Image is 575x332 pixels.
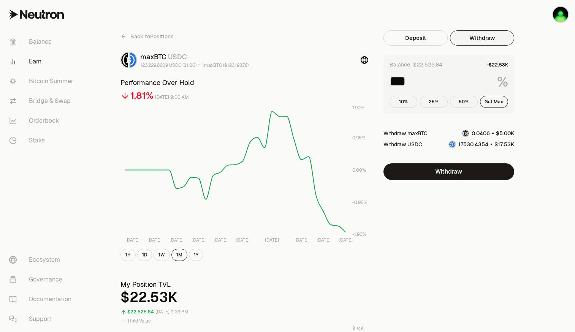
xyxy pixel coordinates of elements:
div: [DATE] 9:00 AM [155,93,189,102]
button: 1M [171,249,187,261]
tspan: [DATE] [265,237,279,243]
button: 25% [420,96,448,108]
div: Withdraw USDC [383,141,422,148]
div: 123,229.8609 USDC ($1.00) = 1 maxBTC ($123,193.76) [140,62,249,68]
div: Withdraw maxBTC [383,130,428,137]
tspan: 0.00% [352,167,366,173]
button: 1W [154,249,170,261]
button: 50% [450,96,478,108]
h3: Performance Over Hold [120,77,368,88]
img: maxBTC Logo [463,130,469,136]
tspan: -1.90% [352,231,366,237]
tspan: -0.95% [352,199,367,206]
img: USDC Logo [449,141,455,147]
tspan: [DATE] [235,237,249,243]
img: USDC Logo [130,52,136,68]
tspan: [DATE] [294,237,308,243]
button: 1H [120,249,136,261]
a: Orderbook [3,111,82,131]
img: KO [553,7,568,22]
div: $22,525.84 [127,308,154,316]
tspan: 1.90% [352,105,364,111]
span: Hold Value [128,318,151,324]
div: 1.81% [130,90,154,102]
button: Get Max [480,96,508,108]
span: % [497,74,508,90]
a: Ecosystem [3,250,82,270]
a: Earn [3,52,82,71]
tspan: $24K [352,326,364,332]
a: Bridge & Swap [3,91,82,111]
h3: My Position TVL [120,279,368,290]
button: 1D [137,249,152,261]
tspan: [DATE] [169,237,183,243]
tspan: 0.95% [352,135,366,141]
div: maxBTC [140,52,249,62]
a: Governance [3,270,82,289]
tspan: [DATE] [316,237,330,243]
tspan: [DATE] [125,237,139,243]
a: Balance [3,32,82,52]
div: $22.53K [120,290,368,305]
button: 10% [390,96,418,108]
button: Withdraw [383,163,514,180]
div: [DATE] 9:36 PM [155,308,188,316]
img: maxBTC Logo [121,52,128,68]
a: Back toPositions [120,30,174,43]
span: USDC [168,52,187,61]
span: Back to Positions [130,33,174,40]
tspan: [DATE] [213,237,227,243]
a: Bitcoin Summer [3,71,82,91]
div: Balance: $22,525.84 [390,61,442,68]
tspan: [DATE] [147,237,161,243]
a: Stake [3,131,82,150]
tspan: [DATE] [338,237,352,243]
a: Documentation [3,289,82,309]
tspan: [DATE] [191,237,205,243]
button: Withdraw [450,30,514,46]
button: 1Y [189,249,203,261]
button: Deposit [383,30,448,46]
a: Support [3,309,82,329]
